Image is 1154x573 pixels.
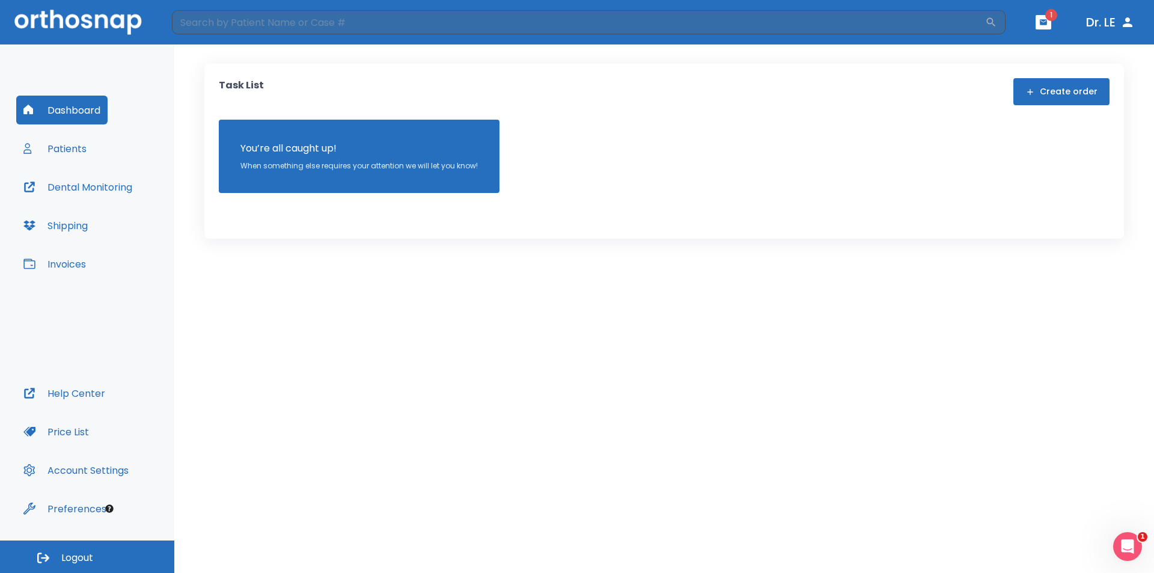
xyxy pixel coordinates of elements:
div: Tooltip anchor [104,503,115,514]
span: Logout [61,551,93,565]
button: Price List [16,417,96,446]
p: You’re all caught up! [240,141,478,156]
button: Preferences [16,494,114,523]
iframe: Intercom live chat [1113,532,1142,561]
button: Dental Monitoring [16,173,139,201]
span: 1 [1045,9,1057,21]
button: Dashboard [16,96,108,124]
input: Search by Patient Name or Case # [172,10,985,34]
button: Create order [1013,78,1110,105]
button: Help Center [16,379,112,408]
p: When something else requires your attention we will let you know! [240,161,478,171]
span: 1 [1138,532,1147,542]
button: Dr. LE [1081,11,1140,33]
button: Invoices [16,250,93,278]
img: Orthosnap [14,10,142,34]
button: Account Settings [16,456,136,485]
p: Task List [219,78,264,105]
button: Shipping [16,211,95,240]
button: Patients [16,134,94,163]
